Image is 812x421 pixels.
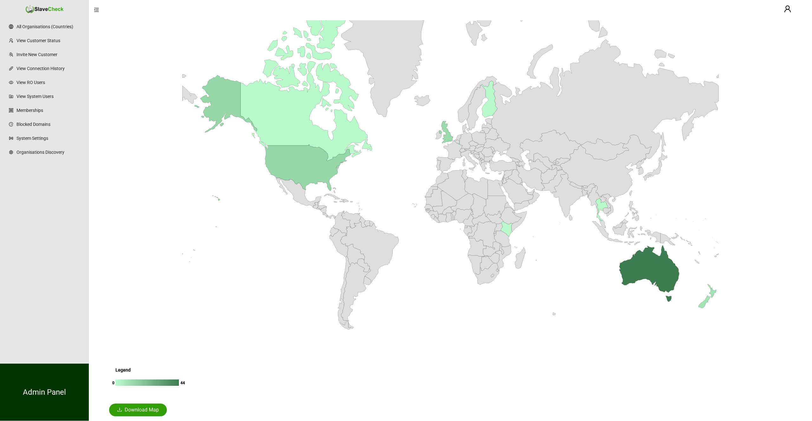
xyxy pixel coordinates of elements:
[16,34,82,47] a: View Customer Status
[16,146,82,159] a: Organisations Discovery
[784,5,791,13] span: user
[180,381,185,385] text: 44
[16,62,82,75] a: View Connection History
[125,406,159,414] span: Download Map
[109,404,167,416] button: Download Map
[16,20,82,33] a: All Organisations (Countries)
[16,132,82,145] a: System Settings
[115,366,792,373] h4: Legend
[16,90,82,103] a: View System Users
[16,118,82,131] a: Blocked Domains
[112,381,115,385] text: 0
[117,407,122,412] span: download
[94,7,99,12] span: menu-fold
[16,76,82,89] a: View RO Users
[16,104,82,117] a: Memberships
[16,48,82,61] a: Invite New Customer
